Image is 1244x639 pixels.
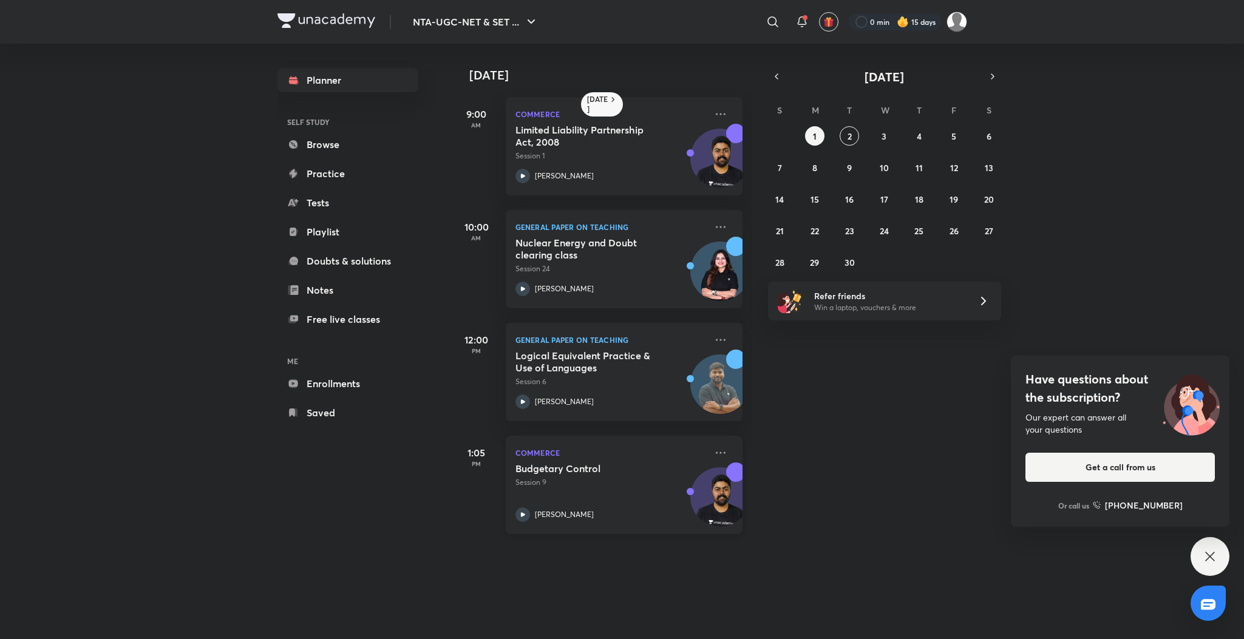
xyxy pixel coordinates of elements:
p: [PERSON_NAME] [535,171,594,181]
img: Company Logo [277,13,375,28]
p: AM [452,234,501,242]
button: September 16, 2025 [840,189,859,209]
button: September 15, 2025 [805,189,824,209]
abbr: September 6, 2025 [987,130,991,142]
p: Commerce [515,445,706,460]
button: September 24, 2025 [874,221,894,240]
p: Session 1 [515,150,706,161]
abbr: September 19, 2025 [950,194,958,205]
button: September 14, 2025 [770,189,789,209]
p: Win a laptop, vouchers & more [814,302,964,313]
abbr: September 16, 2025 [845,194,854,205]
abbr: September 28, 2025 [775,257,784,268]
p: PM [452,460,501,467]
abbr: September 2, 2025 [848,130,852,142]
button: September 3, 2025 [874,126,894,146]
a: Tests [277,191,418,215]
h5: Logical Equivalent Practice & Use of Languages [515,350,667,374]
abbr: September 21, 2025 [776,225,784,237]
a: Doubts & solutions [277,249,418,273]
abbr: September 17, 2025 [880,194,888,205]
img: streak [897,16,909,28]
abbr: September 11, 2025 [916,162,923,174]
img: avatar [823,16,834,27]
abbr: Saturday [987,104,991,116]
abbr: Thursday [917,104,922,116]
a: Saved [277,401,418,425]
abbr: September 8, 2025 [812,162,817,174]
a: Free live classes [277,307,418,331]
abbr: September 20, 2025 [984,194,994,205]
button: September 8, 2025 [805,158,824,177]
a: Practice [277,161,418,186]
img: ttu_illustration_new.svg [1153,370,1229,436]
h6: SELF STUDY [277,112,418,132]
abbr: September 4, 2025 [917,130,922,142]
button: September 21, 2025 [770,221,789,240]
p: Session 6 [515,376,706,387]
button: avatar [819,12,838,32]
button: [DATE] [785,68,984,85]
button: September 11, 2025 [909,158,929,177]
button: September 5, 2025 [944,126,964,146]
h5: Limited Liability Partnership Act, 2008 [515,124,667,148]
abbr: Friday [951,104,956,116]
h5: 12:00 [452,333,501,347]
img: Avatar [691,135,749,194]
h5: Budgetary Control [515,462,667,475]
button: September 23, 2025 [840,221,859,240]
a: Notes [277,278,418,302]
button: September 19, 2025 [944,189,964,209]
p: [PERSON_NAME] [535,509,594,520]
button: September 17, 2025 [874,189,894,209]
p: PM [452,347,501,354]
abbr: September 24, 2025 [880,225,889,237]
abbr: September 26, 2025 [950,225,959,237]
p: [PERSON_NAME] [535,396,594,407]
a: Playlist [277,220,418,244]
h5: Nuclear Energy and Doubt clearing class [515,237,667,261]
button: September 27, 2025 [979,221,999,240]
abbr: Wednesday [881,104,889,116]
abbr: September 23, 2025 [845,225,854,237]
h6: ME [277,351,418,371]
abbr: September 7, 2025 [778,162,782,174]
button: September 26, 2025 [944,221,964,240]
abbr: September 27, 2025 [985,225,993,237]
p: Session 9 [515,477,706,488]
abbr: Tuesday [847,104,852,116]
button: September 30, 2025 [840,252,859,272]
abbr: September 9, 2025 [847,162,852,174]
p: General Paper on Teaching [515,333,706,347]
abbr: September 14, 2025 [775,194,784,205]
a: [PHONE_NUMBER] [1093,499,1183,512]
button: September 2, 2025 [840,126,859,146]
button: September 12, 2025 [944,158,964,177]
abbr: Monday [812,104,819,116]
button: September 20, 2025 [979,189,999,209]
h4: Have questions about the subscription? [1025,370,1215,407]
abbr: September 3, 2025 [882,130,886,142]
abbr: September 29, 2025 [810,257,819,268]
abbr: September 1, 2025 [813,130,817,142]
button: September 18, 2025 [909,189,929,209]
h6: [PHONE_NUMBER] [1105,499,1183,512]
button: September 7, 2025 [770,158,789,177]
img: Sakshi Nath [947,12,967,32]
button: Get a call from us [1025,453,1215,482]
button: September 22, 2025 [805,221,824,240]
button: September 1, 2025 [805,126,824,146]
abbr: September 25, 2025 [914,225,923,237]
abbr: September 13, 2025 [985,162,993,174]
abbr: September 5, 2025 [951,130,956,142]
p: Commerce [515,107,706,121]
span: [DATE] [865,69,904,85]
button: September 10, 2025 [874,158,894,177]
h4: [DATE] [469,68,755,83]
button: September 4, 2025 [909,126,929,146]
abbr: September 12, 2025 [950,162,958,174]
p: AM [452,121,501,129]
a: Browse [277,132,418,157]
abbr: September 18, 2025 [915,194,923,205]
abbr: September 30, 2025 [845,257,855,268]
